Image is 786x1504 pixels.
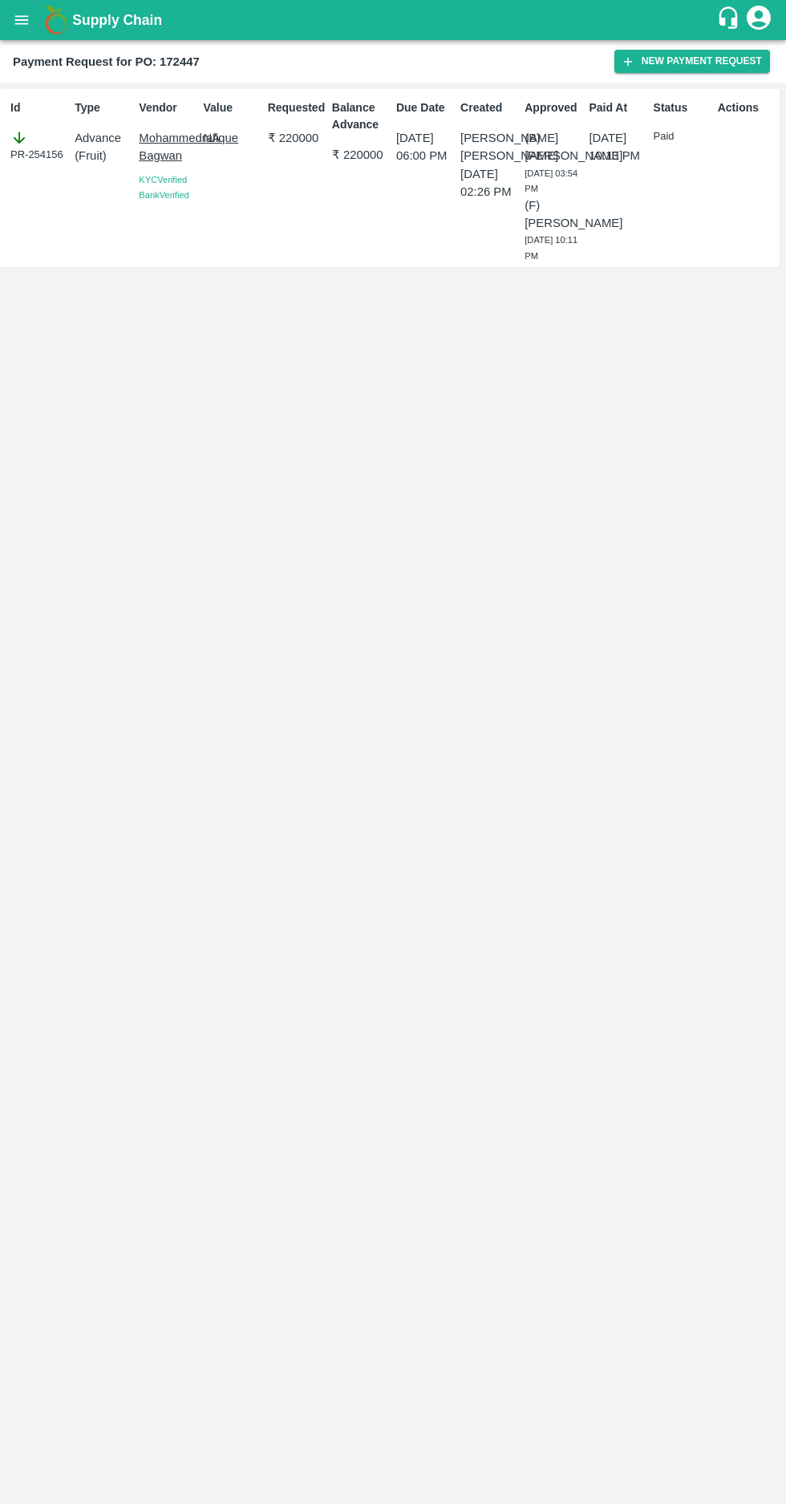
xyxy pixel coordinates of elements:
[72,9,716,31] a: Supply Chain
[40,4,72,36] img: logo
[203,99,261,116] p: Value
[716,6,744,34] div: customer-support
[203,129,261,147] p: NA
[460,99,518,116] p: Created
[525,129,582,165] p: (B) [PERSON_NAME]
[525,168,577,194] span: [DATE] 03:54 PM
[460,165,518,201] p: [DATE] 02:26 PM
[268,129,326,147] p: ₹ 220000
[10,129,68,163] div: PR-254156
[139,175,187,184] span: KYC Verified
[589,129,646,165] p: [DATE] 10:13 PM
[614,50,770,73] button: New Payment Request
[525,99,582,116] p: Approved
[396,129,454,165] p: [DATE] 06:00 PM
[268,99,326,116] p: Requested
[744,3,773,37] div: account of current user
[589,99,646,116] p: Paid At
[75,147,132,164] p: ( Fruit )
[75,129,132,147] p: Advance
[139,129,196,165] p: Mohammedrafique Bagwan
[3,2,40,39] button: open drawer
[332,146,390,164] p: ₹ 220000
[139,190,188,200] span: Bank Verified
[75,99,132,116] p: Type
[460,129,518,165] p: [PERSON_NAME] [PERSON_NAME]
[332,99,390,133] p: Balance Advance
[72,12,162,28] b: Supply Chain
[525,197,582,233] p: (F) [PERSON_NAME]
[525,235,577,261] span: [DATE] 10:11 PM
[654,99,711,116] p: Status
[10,99,68,116] p: Id
[396,99,454,116] p: Due Date
[13,55,200,68] b: Payment Request for PO: 172447
[718,99,776,116] p: Actions
[139,99,196,116] p: Vendor
[654,129,711,144] p: Paid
